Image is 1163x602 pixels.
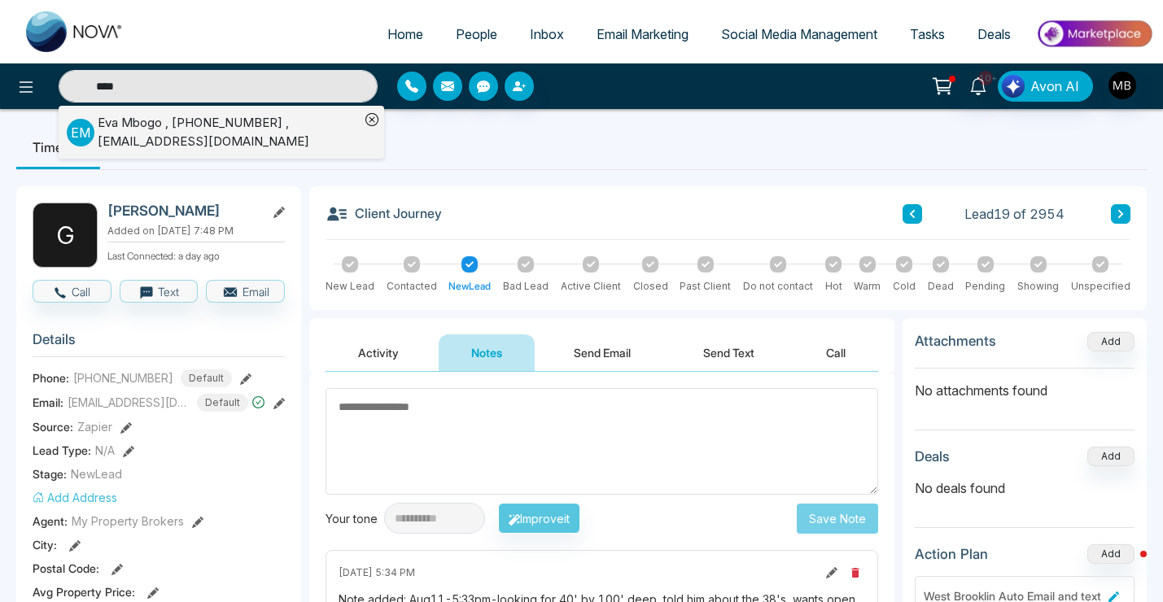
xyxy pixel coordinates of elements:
span: Postal Code : [33,560,99,577]
button: Save Note [797,504,878,534]
div: Warm [854,279,881,294]
div: Past Client [680,279,731,294]
a: Home [371,19,439,50]
img: Lead Flow [1002,75,1025,98]
div: NewLead [448,279,491,294]
span: Home [387,26,423,42]
button: Add Address [33,489,117,506]
li: Timeline [16,125,100,169]
button: Avon AI [998,71,1093,102]
div: Showing [1017,279,1059,294]
img: Nova CRM Logo [26,11,124,52]
button: Call [33,280,111,303]
span: NewLead [71,465,122,482]
div: New Lead [326,279,374,294]
button: Email [206,280,285,303]
img: Market-place.gif [1035,15,1153,52]
span: [EMAIL_ADDRESS][DOMAIN_NAME] [68,394,190,411]
span: Zapier [77,418,112,435]
span: Default [181,369,232,387]
span: Agent: [33,513,68,530]
span: [PHONE_NUMBER] [73,369,173,386]
span: Deals [977,26,1011,42]
button: Add [1087,544,1135,564]
h3: Details [33,331,285,356]
div: G [33,203,98,268]
span: Social Media Management [721,26,877,42]
div: Closed [633,279,668,294]
span: Avg Property Price : [33,583,135,600]
span: N/A [95,442,115,459]
button: Send Email [541,334,663,371]
a: Inbox [514,19,580,50]
button: Activity [326,334,431,371]
h3: Deals [915,448,950,465]
button: Text [120,280,199,303]
span: Default [197,394,248,412]
span: Phone: [33,369,69,386]
span: Source: [33,418,73,435]
div: Dead [928,279,954,294]
div: Contacted [387,279,437,294]
button: Call [794,334,878,371]
a: People [439,19,514,50]
span: Add [1087,334,1135,347]
a: Deals [961,19,1027,50]
p: Last Connected: a day ago [107,246,285,264]
div: Hot [825,279,842,294]
span: 10+ [978,71,993,85]
h3: Action Plan [915,546,988,562]
span: Inbox [530,26,564,42]
span: Lead Type: [33,442,91,459]
button: Send Text [671,334,787,371]
div: Bad Lead [503,279,549,294]
span: Avon AI [1030,76,1079,96]
div: Unspecified [1071,279,1130,294]
span: Stage: [33,465,67,482]
span: Lead 19 of 2954 [964,204,1065,224]
h2: [PERSON_NAME] [107,203,259,219]
p: E M [67,119,94,146]
p: No attachments found [915,369,1135,400]
span: People [456,26,497,42]
button: Add [1087,332,1135,351]
button: Notes [439,334,535,371]
span: My Property Brokers [72,513,184,530]
h3: Client Journey [326,203,442,225]
img: User Avatar [1108,72,1136,99]
span: Email: [33,394,63,411]
iframe: Intercom live chat [1108,547,1147,586]
span: Tasks [910,26,945,42]
a: 10+ [959,71,998,99]
div: Cold [893,279,916,294]
a: Email Marketing [580,19,705,50]
span: [DATE] 5:34 PM [339,565,415,580]
a: Social Media Management [705,19,894,50]
span: Email Marketing [597,26,689,42]
p: Added on [DATE] 7:48 PM [107,224,285,238]
div: Do not contact [743,279,813,294]
p: No deals found [915,478,1135,498]
a: Tasks [894,19,961,50]
h3: Attachments [915,333,996,349]
span: City : [33,536,57,553]
div: Eva Mbogo , [PHONE_NUMBER] , [EMAIL_ADDRESS][DOMAIN_NAME] [98,114,360,150]
button: Add [1087,447,1135,466]
div: Pending [965,279,1005,294]
div: Your tone [326,510,384,527]
div: Active Client [561,279,621,294]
